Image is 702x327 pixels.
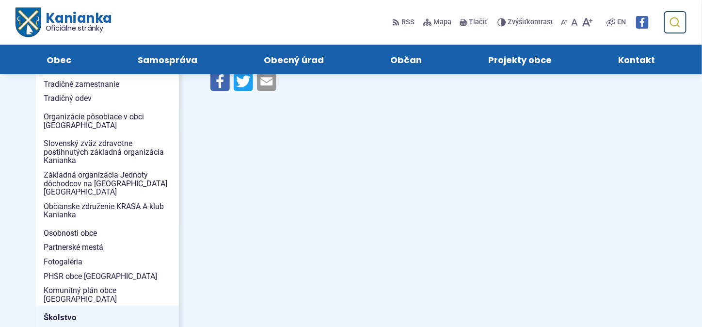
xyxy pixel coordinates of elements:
a: Občan [367,45,446,74]
span: Tradičný odev [44,91,172,106]
span: Partnerské mestá [44,240,172,255]
span: Fotogaléria [44,255,172,269]
span: PHSR obce [GEOGRAPHIC_DATA] [44,269,172,284]
a: Komunitný plán obce [GEOGRAPHIC_DATA] [36,283,179,306]
a: Tradičné zamestnanie [36,77,179,92]
span: Školstvo [44,310,172,325]
img: Zdieľať na Facebooku [210,72,230,91]
button: Zvýšiťkontrast [497,12,555,33]
span: Oficiálne stránky [46,25,112,32]
a: Základná organizácia Jednoty dôchodcov na [GEOGRAPHIC_DATA] [GEOGRAPHIC_DATA] [36,168,179,199]
button: Nastaviť pôvodnú veľkosť písma [570,12,580,33]
span: kontrast [508,18,553,27]
a: Obecný úrad [240,45,348,74]
a: Fotogaléria [36,255,179,269]
button: Zmenšiť veľkosť písma [559,12,570,33]
a: Obec [23,45,95,74]
a: Samospráva [114,45,221,74]
a: Kontakt [595,45,679,74]
span: Kanianka [41,12,112,32]
span: Občianske združenie KRASA A-klub Kanianka [44,199,172,222]
a: Osobnosti obce [36,226,179,241]
a: Občianske združenie KRASA A-klub Kanianka [36,199,179,222]
span: Občan [391,45,422,74]
span: Slovenský zväz zdravotne postihnutých základná organizácia Kanianka [44,136,172,168]
span: Tradičné zamestnanie [44,77,172,92]
img: Zdieľať na Twitteri [234,72,253,91]
span: Mapa [434,16,452,28]
span: Osobnosti obce [44,226,172,241]
a: RSS [392,12,417,33]
span: Projekty obce [489,45,552,74]
span: Základná organizácia Jednoty dôchodcov na [GEOGRAPHIC_DATA] [GEOGRAPHIC_DATA] [44,168,172,199]
span: Obecný úrad [264,45,324,74]
span: RSS [402,16,415,28]
a: Logo Kanianka, prejsť na domovskú stránku. [16,8,112,37]
a: PHSR obce [GEOGRAPHIC_DATA] [36,269,179,284]
span: Samospráva [138,45,198,74]
a: Tradičný odev [36,91,179,106]
a: Mapa [421,12,454,33]
span: Zvýšiť [508,18,527,26]
span: Tlačiť [469,18,488,27]
button: Zväčšiť veľkosť písma [580,12,595,33]
a: Projekty obce [465,45,575,74]
img: Prejsť na domovskú stránku [16,8,41,37]
a: Slovenský zväz zdravotne postihnutých základná organizácia Kanianka [36,136,179,168]
button: Tlačiť [458,12,490,33]
span: Komunitný plán obce [GEOGRAPHIC_DATA] [44,283,172,306]
span: Kontakt [619,45,655,74]
img: Prejsť na Facebook stránku [636,16,649,29]
img: Zdieľať e-mailom [257,72,276,91]
span: Organizácie pôsobiace v obci [GEOGRAPHIC_DATA] [44,110,172,132]
a: Organizácie pôsobiace v obci [GEOGRAPHIC_DATA] [36,110,179,132]
span: Obec [47,45,72,74]
a: Partnerské mestá [36,240,179,255]
span: EN [618,16,626,28]
a: EN [616,16,628,28]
